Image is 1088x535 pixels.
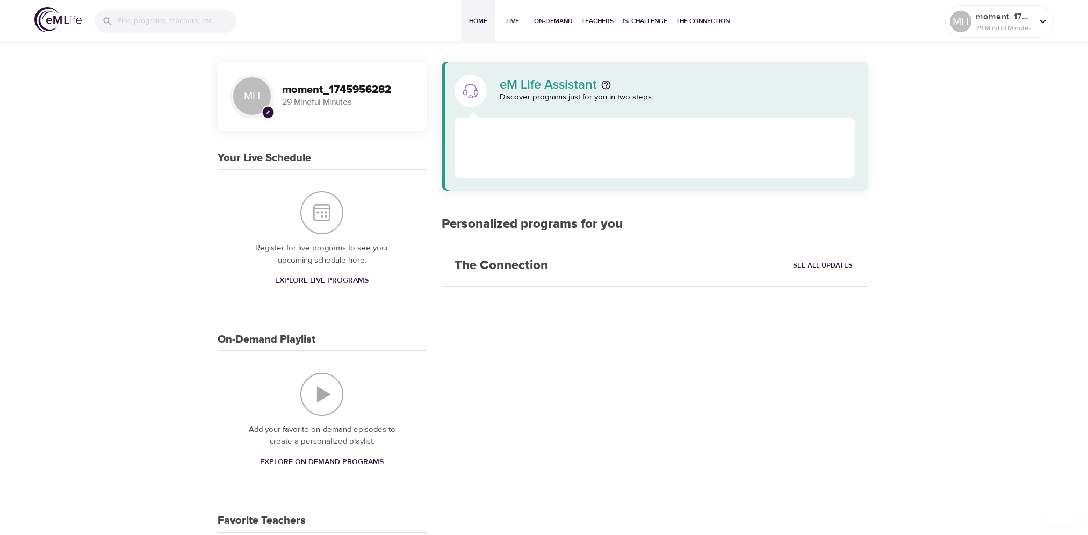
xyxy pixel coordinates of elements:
h2: The Connection [442,245,561,286]
a: Explore On-Demand Programs [256,452,388,472]
h3: moment_1745956282 [282,84,414,96]
span: The Connection [676,16,730,27]
h3: Favorite Teachers [218,515,306,527]
input: Find programs, teachers, etc... [117,10,236,33]
h3: Your Live Schedule [218,152,311,164]
h2: Personalized programs for you [442,216,869,232]
div: MH [950,11,971,32]
span: Live [500,16,525,27]
a: Explore Live Programs [271,271,373,291]
span: 1% Challenge [622,16,667,27]
p: 29 Mindful Minutes [282,96,414,109]
p: Register for live programs to see your upcoming schedule here. [239,242,405,266]
p: 29 Mindful Minutes [976,23,1033,33]
a: See All Updates [790,257,855,274]
span: Home [465,16,491,27]
span: On-Demand [534,16,573,27]
span: Explore Live Programs [275,274,369,287]
iframe: Button to launch messaging window [1045,492,1079,526]
span: Teachers [581,16,614,27]
h3: On-Demand Playlist [218,334,315,346]
img: Your Live Schedule [300,191,343,234]
img: logo [34,7,82,32]
span: See All Updates [793,259,853,272]
p: moment_1745956282 [976,10,1033,23]
p: eM Life Assistant [500,78,597,91]
p: Discover programs just for you in two steps [500,91,856,104]
img: On-Demand Playlist [300,373,343,416]
span: Explore On-Demand Programs [260,456,384,469]
img: eM Life Assistant [462,82,479,99]
div: MH [230,75,273,118]
p: Add your favorite on-demand episodes to create a personalized playlist. [239,424,405,448]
